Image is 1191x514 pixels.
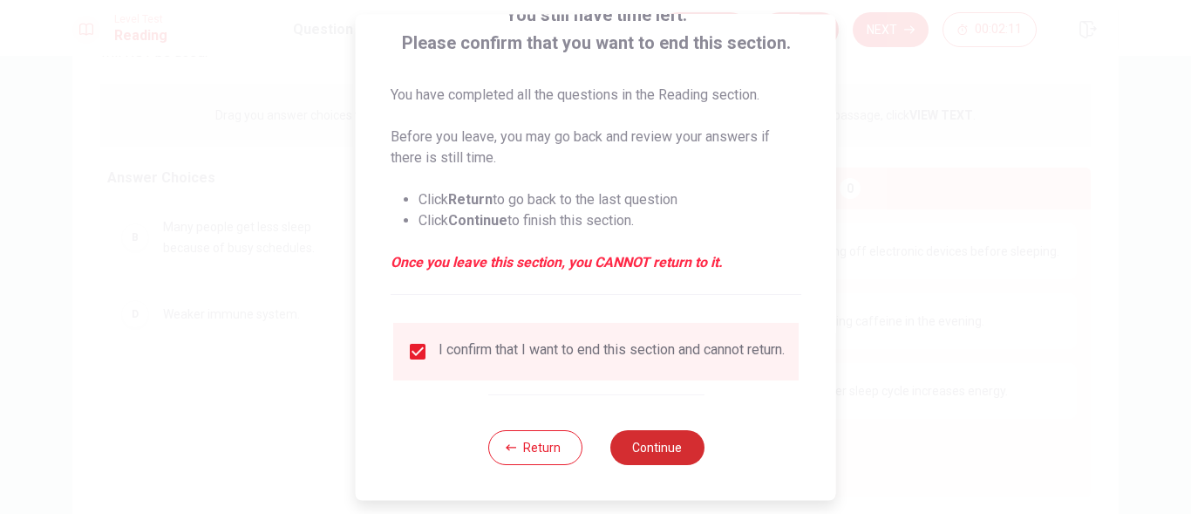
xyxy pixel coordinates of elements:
[448,212,507,229] strong: Continue
[391,1,801,57] span: You still have time left. Please confirm that you want to end this section.
[448,191,493,208] strong: Return
[609,430,704,465] button: Continue
[391,127,801,168] p: Before you leave, you may go back and review your answers if there is still time.
[391,252,801,273] em: Once you leave this section, you CANNOT return to it.
[419,189,801,210] li: Click to go back to the last question
[419,210,801,231] li: Click to finish this section.
[391,85,801,106] p: You have completed all the questions in the Reading section.
[439,341,785,362] div: I confirm that I want to end this section and cannot return.
[487,430,582,465] button: Return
